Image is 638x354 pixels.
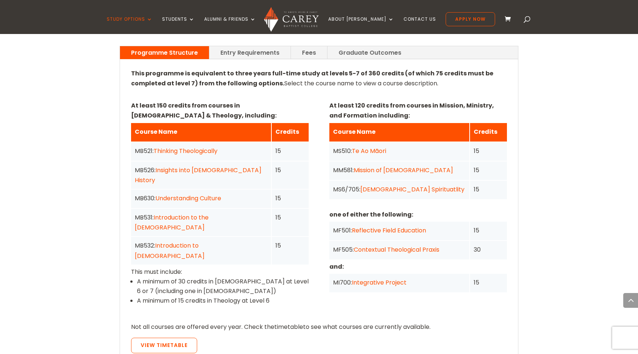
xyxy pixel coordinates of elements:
[474,225,503,235] div: 15
[131,323,274,331] span: Not all courses are offered every year. Check the
[474,127,503,137] div: Credits
[275,165,305,175] div: 15
[474,245,503,255] div: 30
[474,278,503,287] div: 15
[135,146,267,156] div: MB521:
[135,213,209,232] a: Introduction to the [DEMOGRAPHIC_DATA]
[360,185,464,194] a: [DEMOGRAPHIC_DATA] Spirituatlity
[120,46,209,59] a: Programme Structure
[135,127,267,137] div: Course Name
[474,184,503,194] div: 15
[131,338,197,353] a: View Timetable
[327,46,412,59] a: Graduate Outcomes
[137,296,309,306] li: A minimum of 15 credits in Theology at Level 6
[329,262,507,272] p: and:
[209,46,291,59] a: Entry Requirements
[333,146,466,156] div: MS510:
[275,241,305,251] div: 15
[354,166,453,174] a: Mission of [DEMOGRAPHIC_DATA]
[131,101,309,120] p: At least 150 credits from courses in [DEMOGRAPHIC_DATA] & Theology, including:
[131,69,493,88] strong: This programme is equivalent to three years full-time study at levels 5-7 of 360 credits (of whic...
[135,241,267,261] div: MB532:
[333,225,466,235] div: MF501:
[446,12,495,26] a: Apply Now
[135,241,205,260] a: Introduction to [DEMOGRAPHIC_DATA]
[137,277,309,296] li: A minimum of 30 credits in [DEMOGRAPHIC_DATA] at Level 6 or 7 (including one in [DEMOGRAPHIC_DATA])
[474,165,503,175] div: 15
[155,194,221,202] a: Understanding Culture
[107,17,152,34] a: Study Options
[135,212,267,232] div: MB531:
[135,166,261,184] a: Insights into [DEMOGRAPHIC_DATA] History
[291,46,327,59] a: Fees
[275,212,305,222] div: 15
[474,146,503,156] div: 15
[275,193,305,203] div: 15
[275,127,305,137] div: Credits
[333,184,466,194] div: MS6/705:
[354,245,439,254] a: Contextual Theological Praxis
[135,165,267,185] div: MB526:
[204,17,256,34] a: Alumni & Friends
[329,101,507,120] p: At least 120 credits from courses in Mission, Ministry, and Formation including:
[352,226,426,235] a: Reflective Field Education
[131,268,182,276] span: This must include:
[131,69,493,88] span: Select the course name to view a course description.
[333,127,466,137] div: Course Name
[275,146,305,156] div: 15
[333,278,466,287] div: MI700:
[333,245,466,255] div: MF505:
[333,165,466,175] div: MM581:
[303,323,431,331] span: to see what courses are currently available.
[154,147,217,155] a: Thinking Theologically
[404,17,436,34] a: Contact Us
[329,210,507,219] p: one of either the following:
[328,17,394,34] a: About [PERSON_NAME]
[135,193,267,203] div: MB630:
[352,278,407,287] a: Integrative Project
[162,17,195,34] a: Students
[352,147,386,155] a: Te Ao Māori
[264,7,318,32] img: Carey Baptist College
[141,341,188,349] span: View Timetable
